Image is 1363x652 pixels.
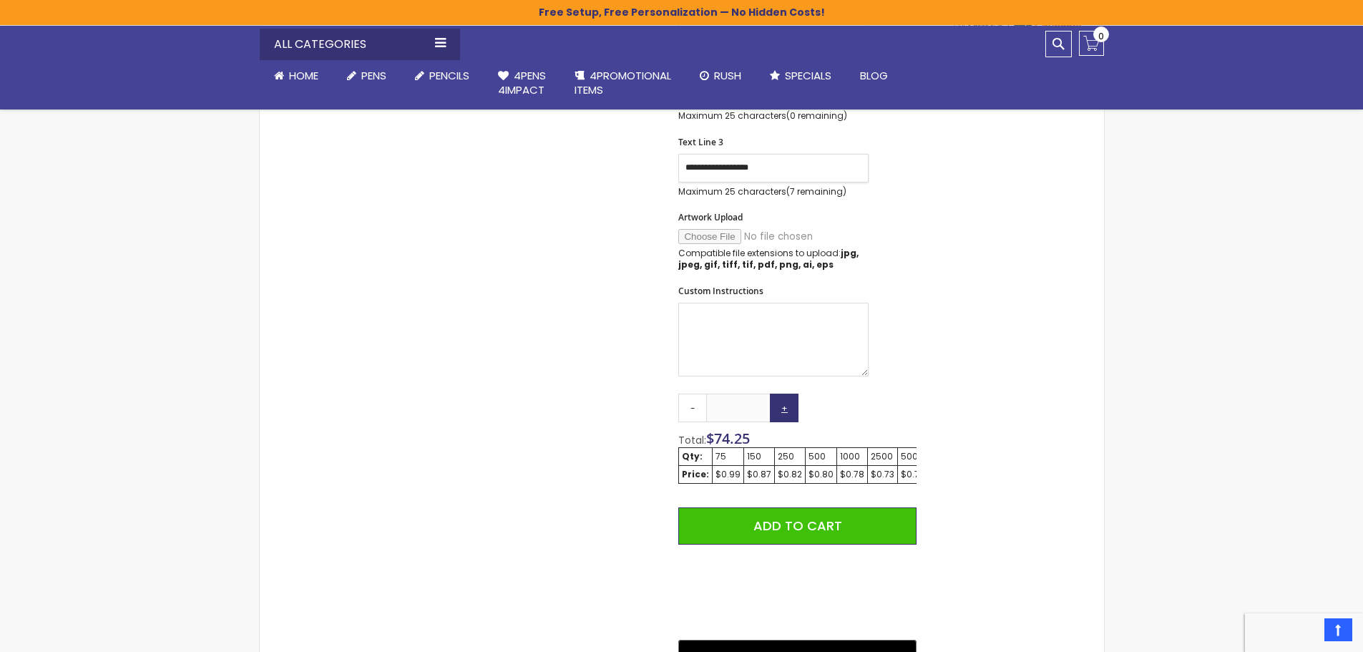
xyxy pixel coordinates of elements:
[333,60,401,92] a: Pens
[770,394,798,422] a: +
[840,451,864,462] div: 1000
[678,285,763,297] span: Custom Instructions
[678,248,869,271] p: Compatible file extensions to upload:
[1098,29,1104,43] span: 0
[289,68,318,83] span: Home
[778,451,802,462] div: 250
[678,433,706,447] span: Total:
[1079,31,1104,56] a: 0
[706,429,750,448] span: $
[714,68,741,83] span: Rush
[715,469,741,480] div: $0.99
[715,451,741,462] div: 75
[678,394,707,422] a: -
[361,68,386,83] span: Pens
[575,68,671,97] span: 4PROMOTIONAL ITEMS
[871,451,894,462] div: 2500
[678,110,869,122] p: Maximum 25 characters
[808,451,834,462] div: 500
[678,247,859,271] strong: jpg, jpeg, gif, tiff, tif, pdf, png, ai, eps
[429,68,469,83] span: Pencils
[714,429,750,448] span: 74.25
[753,517,842,535] span: Add to Cart
[901,451,924,462] div: 5000
[840,469,864,480] div: $0.78
[747,451,771,462] div: 150
[808,469,834,480] div: $0.80
[401,60,484,92] a: Pencils
[871,469,894,480] div: $0.73
[260,29,460,60] div: All Categories
[685,60,756,92] a: Rush
[901,469,924,480] div: $0.71
[678,555,916,630] iframe: PayPal
[756,60,846,92] a: Specials
[682,468,709,480] strong: Price:
[678,136,723,148] span: Text Line 3
[747,469,771,480] div: $0.87
[1245,613,1363,652] iframe: Google Customer Reviews
[678,211,743,223] span: Artwork Upload
[484,60,560,107] a: 4Pens4impact
[786,185,846,198] span: (7 remaining)
[785,68,831,83] span: Specials
[786,110,847,122] span: (0 remaining)
[678,507,916,545] button: Add to Cart
[560,60,685,107] a: 4PROMOTIONALITEMS
[678,186,869,198] p: Maximum 25 characters
[682,450,703,462] strong: Qty:
[846,60,902,92] a: Blog
[260,60,333,92] a: Home
[498,68,546,97] span: 4Pens 4impact
[778,469,802,480] div: $0.82
[860,68,888,83] span: Blog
